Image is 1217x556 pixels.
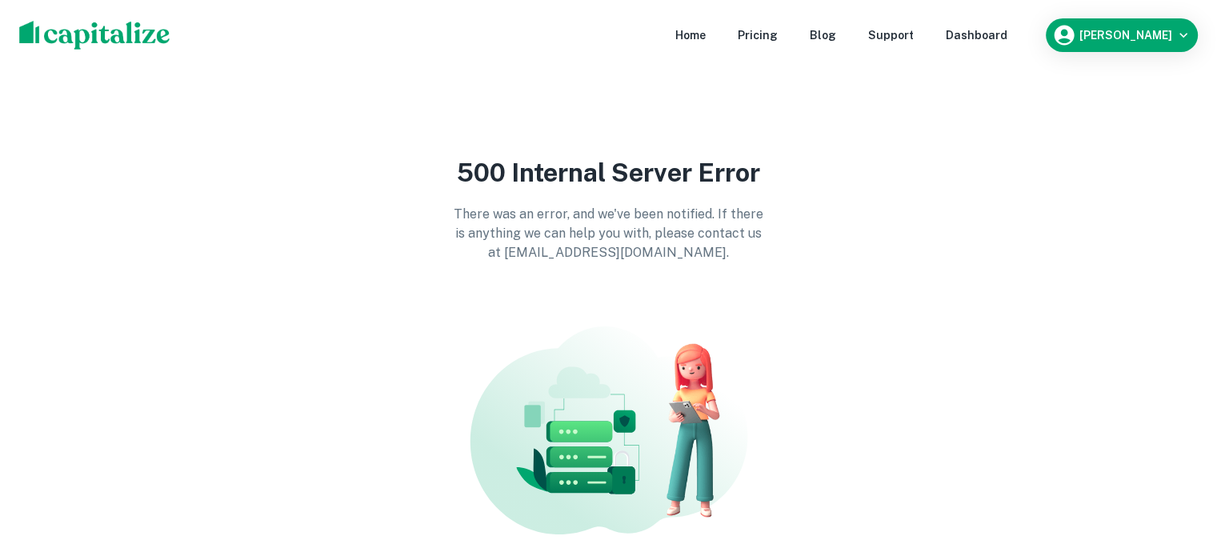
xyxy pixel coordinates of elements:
button: [PERSON_NAME] [1046,18,1198,52]
a: Support [868,26,914,44]
a: Dashboard [946,26,1007,44]
p: 500 Internal Server Error [449,154,769,192]
iframe: Chat Widget [1137,377,1217,454]
a: Home [675,26,706,44]
h6: [PERSON_NAME] [1079,30,1172,41]
p: There was an error, and we've been notified. If there is anything we can help you with, please co... [449,205,769,262]
a: Blog [810,26,836,44]
img: capitalize-logo.png [19,21,170,50]
a: Pricing [738,26,778,44]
